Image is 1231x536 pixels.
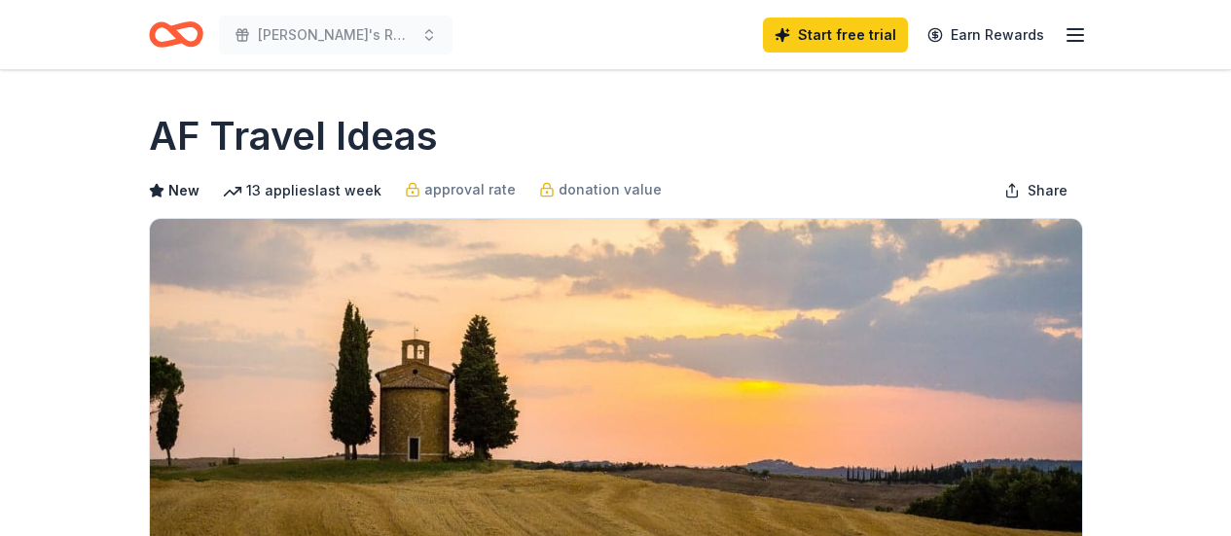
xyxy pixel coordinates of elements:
[1028,179,1068,202] span: Share
[149,12,203,57] a: Home
[149,109,438,163] h1: AF Travel Ideas
[219,16,453,54] button: [PERSON_NAME]'s Race for Champions
[559,178,662,201] span: donation value
[916,18,1056,53] a: Earn Rewards
[168,179,199,202] span: New
[258,23,414,47] span: [PERSON_NAME]'s Race for Champions
[539,178,662,201] a: donation value
[424,178,516,201] span: approval rate
[223,179,381,202] div: 13 applies last week
[989,171,1083,210] button: Share
[405,178,516,201] a: approval rate
[763,18,908,53] a: Start free trial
